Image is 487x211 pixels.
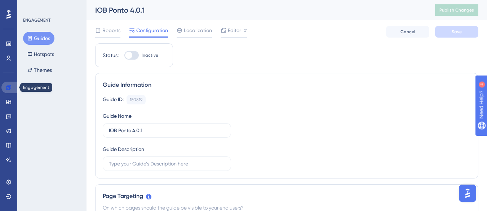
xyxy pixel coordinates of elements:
div: Status: [103,51,119,60]
button: Publish Changes [435,4,478,16]
span: Configuration [136,26,168,35]
button: Themes [23,64,56,77]
input: Type your Guide’s Name here [109,126,225,134]
span: Save [452,29,462,35]
div: 4 [50,4,52,9]
div: Guide Information [103,81,471,89]
button: Cancel [386,26,429,38]
div: Guide Description [103,145,144,154]
iframe: UserGuiding AI Assistant Launcher [457,182,478,204]
div: Guide ID: [103,95,124,104]
span: Reports [102,26,120,35]
span: Cancel [400,29,415,35]
div: 150819 [130,97,142,103]
button: Save [435,26,478,38]
span: Inactive [142,52,158,58]
button: Hotspots [23,48,58,61]
span: Need Help? [17,2,45,10]
input: Type your Guide’s Description here [109,160,225,168]
button: Guides [23,32,54,45]
div: Page Targeting [103,192,471,201]
span: Editor [228,26,241,35]
span: Publish Changes [439,7,474,13]
div: IOB Ponto 4.0.1 [95,5,417,15]
span: Localization [184,26,212,35]
div: ENGAGEMENT [23,17,50,23]
div: Guide Name [103,112,132,120]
